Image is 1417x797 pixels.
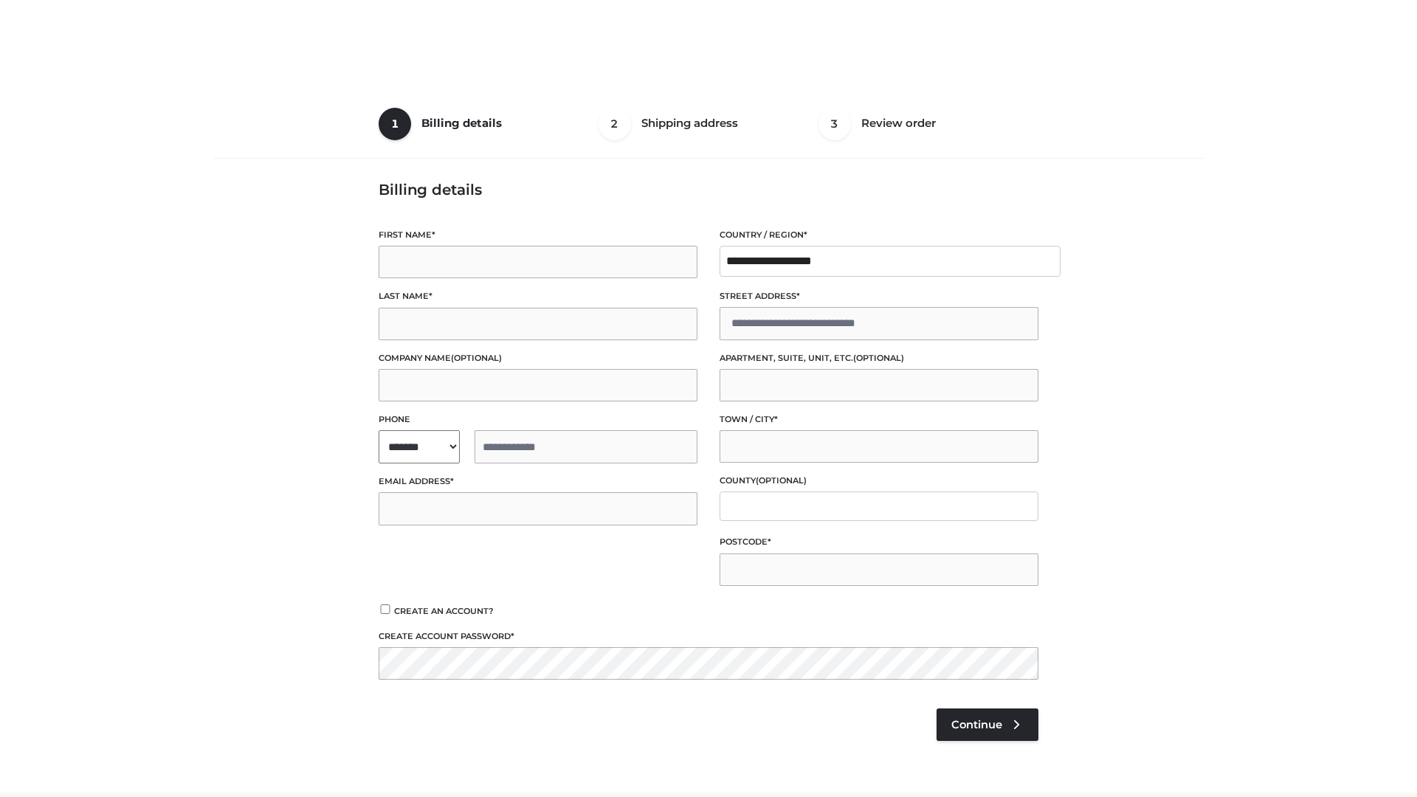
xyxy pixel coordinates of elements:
span: 2 [599,108,631,140]
label: Phone [379,413,697,427]
span: 1 [379,108,411,140]
span: Billing details [421,116,502,130]
label: Postcode [720,535,1038,549]
label: Last name [379,289,697,303]
span: (optional) [853,353,904,363]
span: (optional) [756,475,807,486]
span: Review order [861,116,936,130]
a: Continue [937,708,1038,741]
label: Street address [720,289,1038,303]
span: Shipping address [641,116,738,130]
label: Email address [379,475,697,489]
label: Create account password [379,629,1038,644]
label: Company name [379,351,697,365]
span: 3 [818,108,851,140]
span: (optional) [451,353,502,363]
label: County [720,474,1038,488]
label: First name [379,228,697,242]
h3: Billing details [379,181,1038,199]
label: Apartment, suite, unit, etc. [720,351,1038,365]
span: Continue [951,718,1002,731]
input: Create an account? [379,604,392,614]
label: Country / Region [720,228,1038,242]
label: Town / City [720,413,1038,427]
span: Create an account? [394,606,494,616]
